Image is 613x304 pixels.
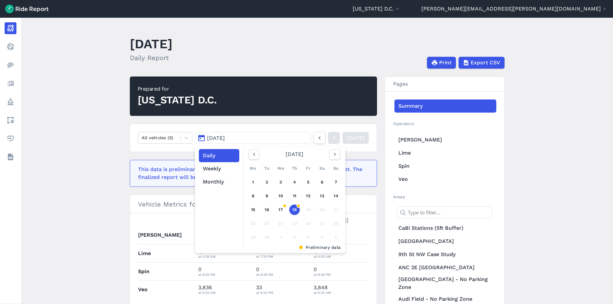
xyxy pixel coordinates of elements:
[5,22,16,34] a: Report
[303,191,314,201] a: 12
[198,271,251,277] div: at 8:36 PM
[303,218,314,229] div: 26
[195,132,311,144] button: [DATE]
[138,226,196,244] th: [PERSON_NAME]
[331,163,341,174] div: Su
[138,85,217,93] div: Prepared for
[317,205,327,215] div: 20
[256,271,309,277] div: at 8:36 PM
[275,177,286,187] a: 3
[198,248,251,259] div: 7,734
[198,253,251,259] div: at 5:36 AM
[314,271,369,277] div: at 8:36 PM
[331,177,341,187] a: 7
[256,266,309,277] div: 0
[314,290,369,295] div: at 5:32 AM
[5,59,16,71] a: Heatmaps
[256,290,309,295] div: at 8:32 PM
[248,244,341,250] div: Preliminary data
[248,205,258,215] a: 15
[303,163,314,174] div: Fr
[138,262,196,280] th: Spin
[314,248,369,259] div: 7,925
[317,191,327,201] a: 13
[342,132,369,144] a: [DATE]
[5,133,16,144] a: Health
[394,261,496,274] a: ANC 2E [GEOGRAPHIC_DATA]
[256,253,309,259] div: at 7:24 PM
[262,232,272,243] div: 30
[331,205,341,215] div: 21
[317,177,327,187] a: 6
[130,53,173,63] h2: Daily Report
[439,59,452,67] span: Print
[331,232,341,243] div: 5
[471,59,500,67] span: Export CSV
[5,114,16,126] a: Areas
[289,177,300,187] a: 4
[275,191,286,201] a: 10
[394,133,496,146] a: [PERSON_NAME]
[394,222,496,235] a: CaBi Stations (5ft Buffer)
[246,149,343,160] div: [DATE]
[199,162,239,175] button: Weekly
[394,99,496,113] a: Summary
[207,135,225,141] span: [DATE]
[256,248,309,259] div: 332
[275,205,286,215] a: 17
[303,232,314,243] div: 3
[199,149,239,162] button: Daily
[314,253,369,259] div: at 5:03 AM
[397,206,492,218] input: Type to filter...
[289,163,300,174] div: Th
[314,266,369,277] div: 0
[5,5,49,13] img: Ride Report
[317,218,327,229] div: 27
[138,244,196,262] th: Lime
[394,160,496,173] a: Spin
[331,191,341,201] a: 14
[5,96,16,108] a: Policy
[289,232,300,243] div: 2
[289,205,300,215] a: 18
[5,77,16,89] a: Analyze
[5,41,16,53] a: Realtime
[393,120,496,127] h2: Operators
[130,35,173,53] h1: [DATE]
[262,163,272,174] div: Tu
[427,57,456,69] button: Print
[314,284,369,295] div: 3,848
[394,146,496,160] a: Lime
[248,163,258,174] div: Mo
[5,151,16,163] a: Datasets
[394,248,496,261] a: 9th St NW Case Study
[248,232,258,243] div: 29
[331,218,341,229] div: 28
[303,205,314,215] div: 19
[262,205,272,215] a: 16
[198,284,251,295] div: 3,836
[262,218,272,229] div: 23
[317,163,327,174] div: Sa
[385,77,504,92] h3: Pages
[275,163,286,174] div: We
[262,191,272,201] a: 9
[248,191,258,201] a: 8
[248,177,258,187] a: 1
[303,177,314,187] a: 5
[317,232,327,243] div: 4
[289,191,300,201] a: 11
[421,5,608,13] button: [PERSON_NAME][EMAIL_ADDRESS][PERSON_NAME][DOMAIN_NAME]
[138,165,365,181] div: This data is preliminary and may be missing events that haven't been reported yet. The finalized ...
[256,284,309,295] div: 33
[198,290,251,295] div: at 5:32 AM
[199,175,239,188] button: Monthly
[130,195,377,213] h3: Vehicle Metrics for [DATE]
[138,93,217,107] div: [US_STATE] D.C.
[393,194,496,200] h2: Areas
[353,5,401,13] button: [US_STATE] D.C.
[289,218,300,229] div: 25
[275,218,286,229] div: 24
[198,266,251,277] div: 0
[262,177,272,187] a: 2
